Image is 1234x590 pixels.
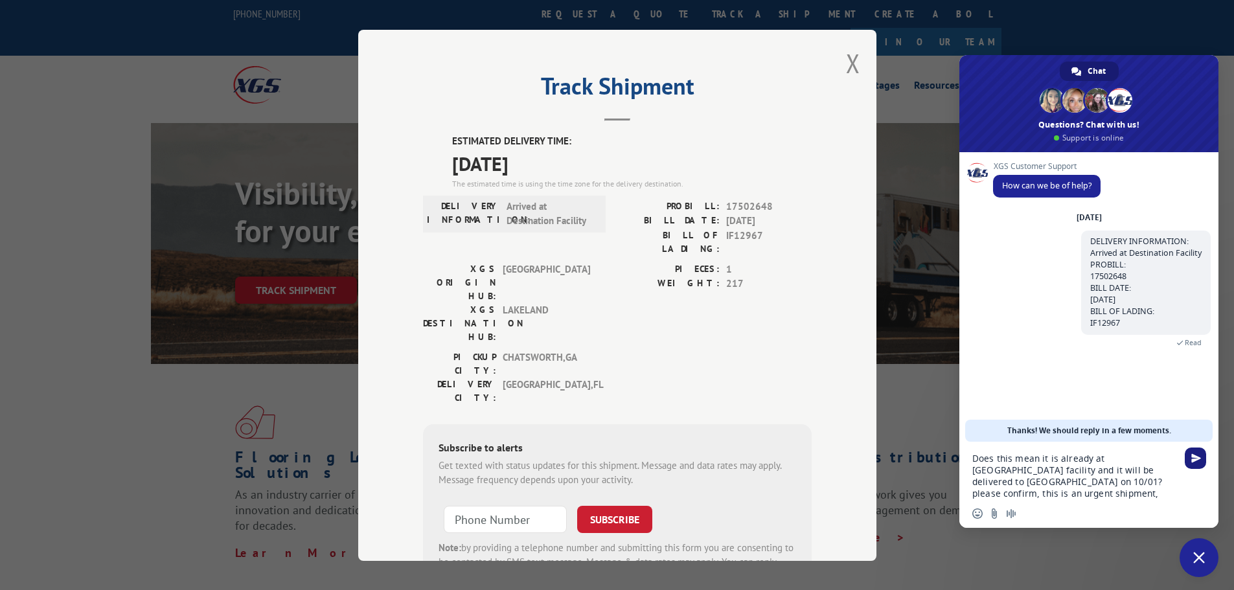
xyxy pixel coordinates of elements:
[1060,62,1119,81] div: Chat
[439,540,796,584] div: by providing a telephone number and submitting this form you are consenting to be contacted by SM...
[617,277,720,291] label: WEIGHT:
[452,148,812,177] span: [DATE]
[439,458,796,487] div: Get texted with status updates for this shipment. Message and data rates may apply. Message frequ...
[444,505,567,532] input: Phone Number
[1077,214,1102,221] div: [DATE]
[503,262,590,302] span: [GEOGRAPHIC_DATA]
[726,228,812,255] span: IF12967
[972,508,983,519] span: Insert an emoji
[617,262,720,277] label: PIECES:
[726,262,812,277] span: 1
[1185,448,1206,469] span: Send
[1006,508,1016,519] span: Audio message
[993,162,1101,171] span: XGS Customer Support
[503,302,590,343] span: LAKELAND
[577,505,652,532] button: SUBSCRIBE
[423,77,812,102] h2: Track Shipment
[726,199,812,214] span: 17502648
[423,262,496,302] label: XGS ORIGIN HUB:
[439,439,796,458] div: Subscribe to alerts
[1185,338,1202,347] span: Read
[1002,180,1091,191] span: How can we be of help?
[617,199,720,214] label: PROBILL:
[439,541,461,553] strong: Note:
[846,46,860,80] button: Close modal
[427,199,500,228] label: DELIVERY INFORMATION:
[423,350,496,377] label: PICKUP CITY:
[503,377,590,404] span: [GEOGRAPHIC_DATA] , FL
[423,302,496,343] label: XGS DESTINATION HUB:
[726,214,812,229] span: [DATE]
[1180,538,1218,577] div: Close chat
[972,453,1177,499] textarea: Compose your message...
[1007,420,1171,442] span: Thanks! We should reply in a few moments.
[617,228,720,255] label: BILL OF LADING:
[989,508,1000,519] span: Send a file
[503,350,590,377] span: CHATSWORTH , GA
[1090,236,1202,328] span: DELIVERY INFORMATION: Arrived at Destination Facility PROBILL: 17502648 BILL DATE: [DATE] BILL OF...
[423,377,496,404] label: DELIVERY CITY:
[452,177,812,189] div: The estimated time is using the time zone for the delivery destination.
[507,199,594,228] span: Arrived at Destination Facility
[1088,62,1106,81] span: Chat
[617,214,720,229] label: BILL DATE:
[726,277,812,291] span: 217
[452,134,812,149] label: ESTIMATED DELIVERY TIME:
